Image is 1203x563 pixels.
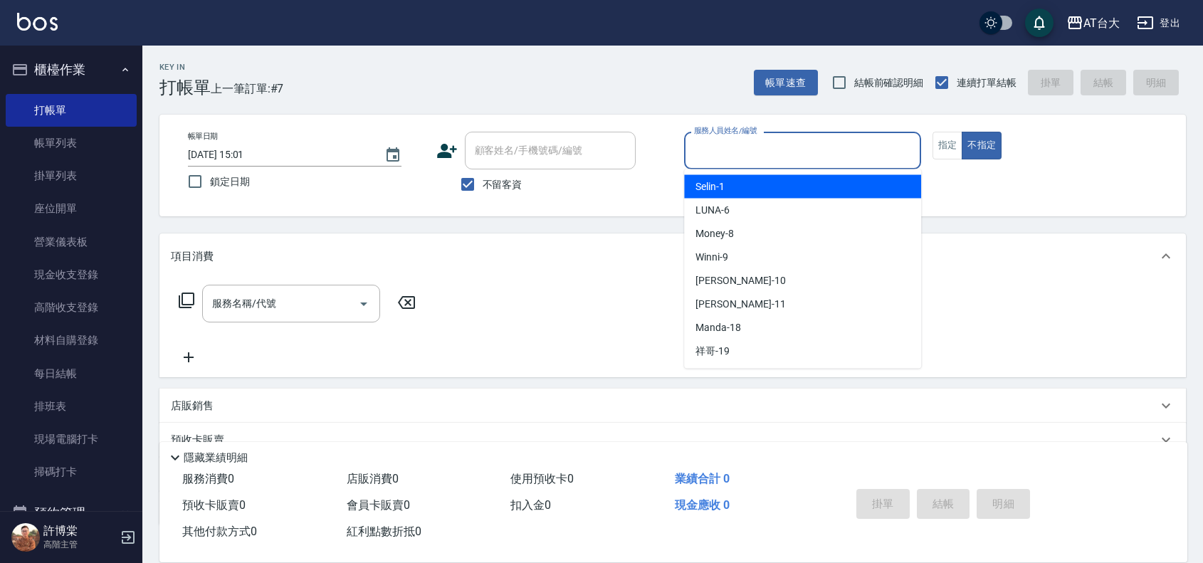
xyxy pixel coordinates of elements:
[347,525,421,538] span: 紅利點數折抵 0
[1131,10,1186,36] button: 登出
[188,131,218,142] label: 帳單日期
[211,80,284,98] span: 上一筆訂單:#7
[6,390,137,423] a: 排班表
[6,127,137,159] a: 帳單列表
[159,78,211,98] h3: 打帳單
[957,75,1016,90] span: 連續打單結帳
[171,433,224,448] p: 預收卡販賣
[171,399,214,414] p: 店販銷售
[11,523,40,552] img: Person
[6,159,137,192] a: 掛單列表
[6,291,137,324] a: 高階收支登錄
[6,495,137,532] button: 預約管理
[171,249,214,264] p: 項目消費
[6,423,137,456] a: 現場電腦打卡
[510,472,574,485] span: 使用預收卡 0
[483,177,522,192] span: 不留客資
[352,293,375,315] button: Open
[182,472,234,485] span: 服務消費 0
[6,324,137,357] a: 材料自購登錄
[1061,9,1125,38] button: AT台大
[188,143,370,167] input: YYYY/MM/DD hh:mm
[695,250,728,265] span: Winni -9
[210,174,250,189] span: 鎖定日期
[695,320,741,335] span: Manda -18
[159,63,211,72] h2: Key In
[695,203,730,218] span: LUNA -6
[675,472,730,485] span: 業績合計 0
[933,132,963,159] button: 指定
[159,423,1186,457] div: 預收卡販賣
[376,138,410,172] button: Choose date, selected date is 2025-09-06
[6,258,137,291] a: 現金收支登錄
[695,226,734,241] span: Money -8
[17,13,58,31] img: Logo
[695,273,785,288] span: [PERSON_NAME] -10
[347,472,399,485] span: 店販消費 0
[695,344,730,359] span: 祥哥 -19
[6,94,137,127] a: 打帳單
[159,389,1186,423] div: 店販銷售
[43,538,116,551] p: 高階主管
[6,357,137,390] a: 每日結帳
[347,498,410,512] span: 會員卡販賣 0
[695,297,785,312] span: [PERSON_NAME] -11
[43,524,116,538] h5: 許博棠
[1025,9,1054,37] button: save
[6,226,137,258] a: 營業儀表板
[695,179,725,194] span: Selin -1
[159,233,1186,279] div: 項目消費
[675,498,730,512] span: 現金應收 0
[182,498,246,512] span: 預收卡販賣 0
[510,498,551,512] span: 扣入金 0
[754,70,818,96] button: 帳單速查
[6,192,137,225] a: 座位開單
[1083,14,1120,32] div: AT台大
[6,456,137,488] a: 掃碼打卡
[184,451,248,465] p: 隱藏業績明細
[6,51,137,88] button: 櫃檯作業
[694,125,757,136] label: 服務人員姓名/編號
[854,75,924,90] span: 結帳前確認明細
[182,525,257,538] span: 其他付款方式 0
[962,132,1002,159] button: 不指定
